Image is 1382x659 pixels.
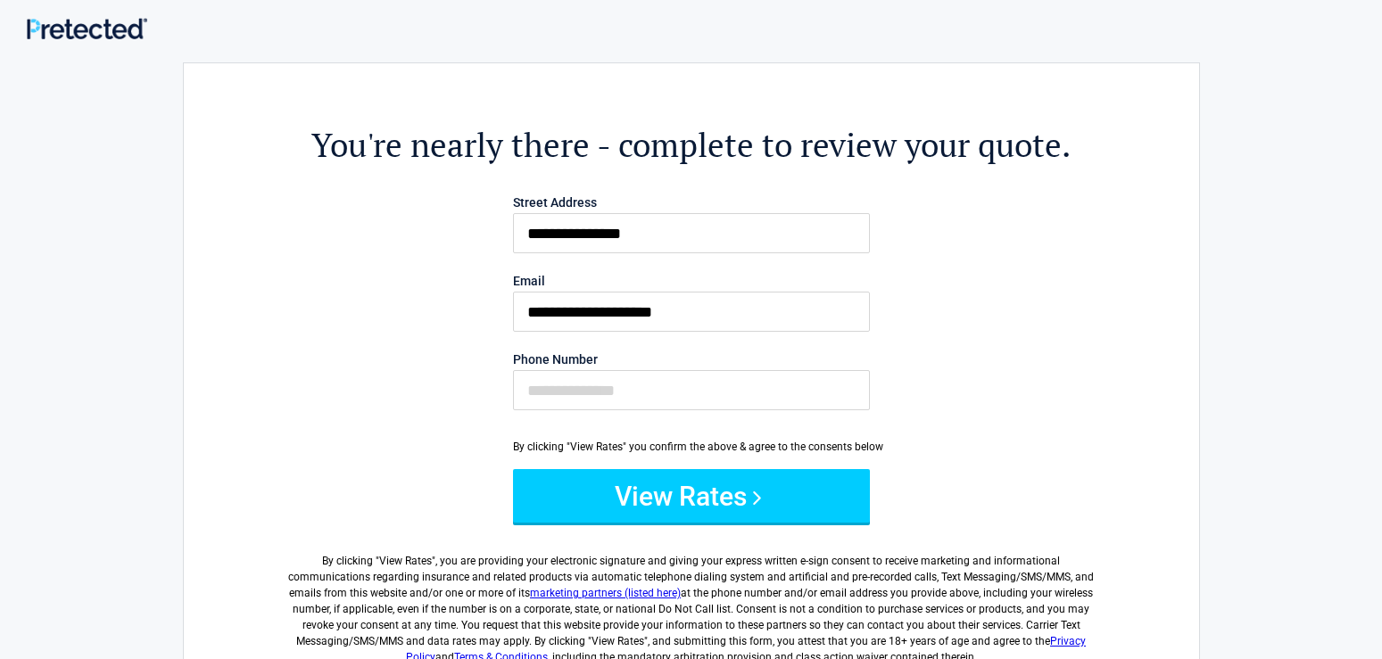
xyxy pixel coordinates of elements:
[513,196,870,209] label: Street Address
[513,439,870,455] div: By clicking "View Rates" you confirm the above & agree to the consents below
[513,469,870,523] button: View Rates
[513,353,870,366] label: Phone Number
[530,587,681,599] a: marketing partners (listed here)
[282,123,1101,167] h2: You're nearly there - complete to review your quote.
[27,18,147,39] img: Main Logo
[513,275,870,287] label: Email
[379,555,432,567] span: View Rates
